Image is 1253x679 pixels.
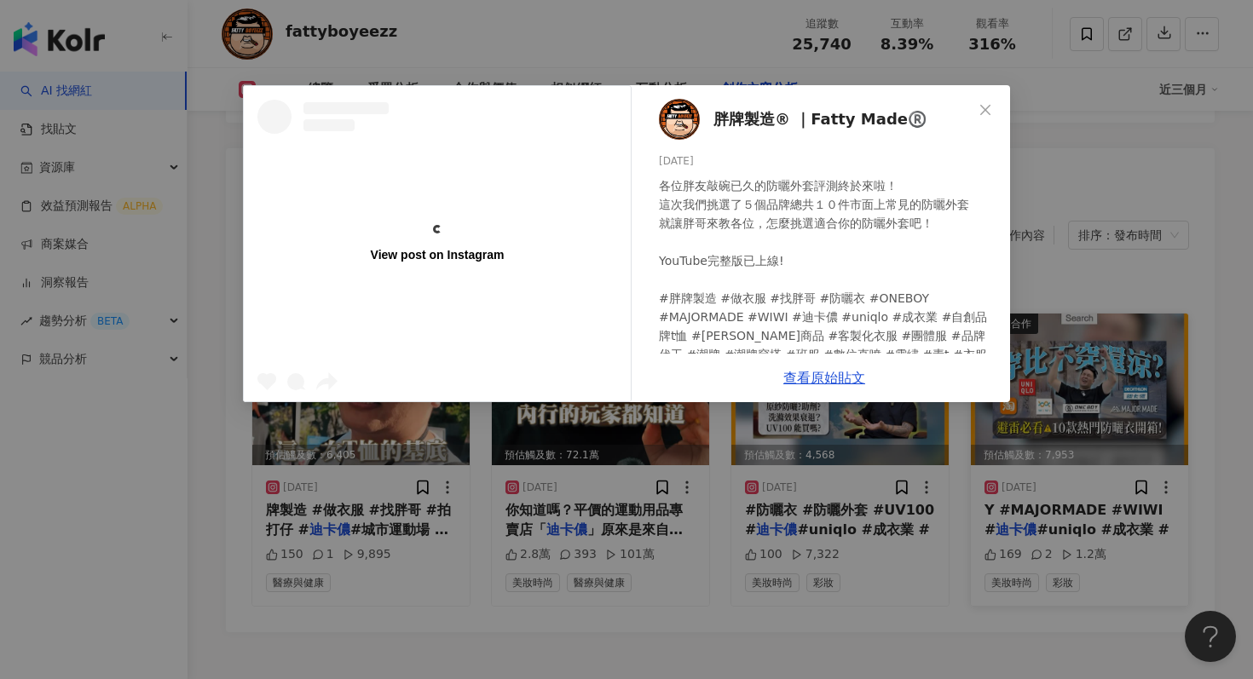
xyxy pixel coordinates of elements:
div: View post on Instagram [371,247,505,262]
div: 各位胖友敲碗已久的防曬外套評測終於來啦！ 這次我們挑選了５個品牌總共１０件市面上常見的防曬外套 就讓胖哥來教各位，怎麼挑選適合你的防曬外套吧！ YouTube完整版已上線! #胖牌製造 #做衣服... [659,176,996,383]
button: Close [968,93,1002,127]
a: 查看原始貼文 [783,370,865,386]
div: [DATE] [659,153,996,170]
span: 胖牌製造® ｜Fatty Made®️ [713,107,927,131]
a: KOL Avatar胖牌製造® ｜Fatty Made®️ [659,99,973,140]
span: close [979,103,992,117]
a: View post on Instagram [244,86,631,401]
img: KOL Avatar [659,99,700,140]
